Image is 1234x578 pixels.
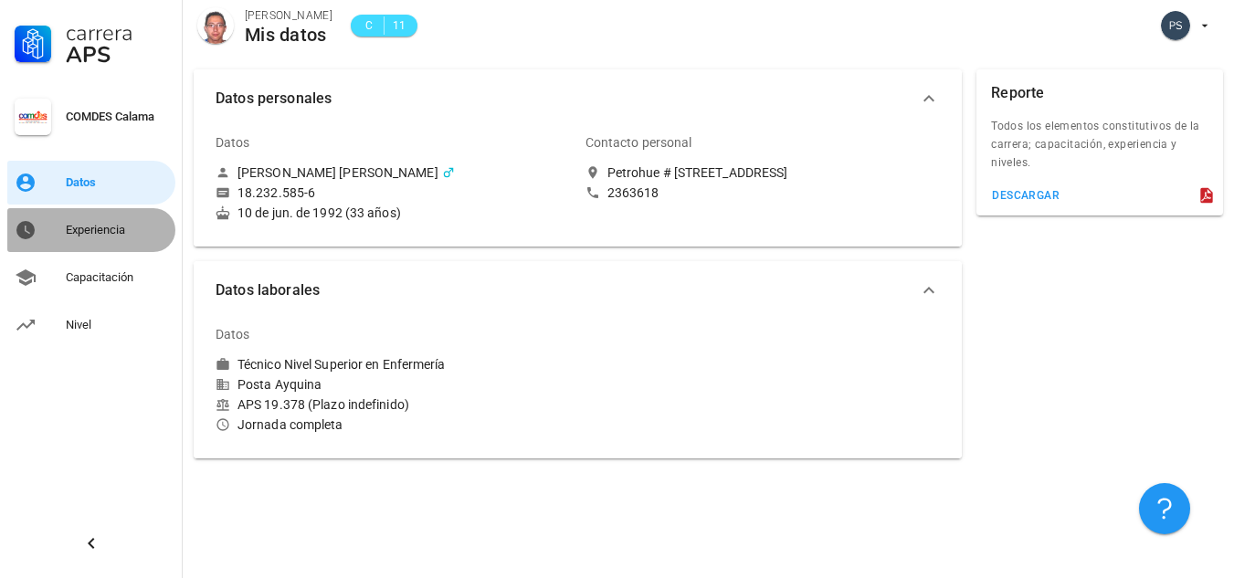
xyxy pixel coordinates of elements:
[245,6,332,25] div: [PERSON_NAME]
[66,318,168,332] div: Nivel
[237,356,446,373] div: Técnico Nivel Superior en Enfermería
[216,121,250,164] div: Datos
[7,161,175,205] a: Datos
[216,376,571,393] div: Posta Ayquina
[7,208,175,252] a: Experiencia
[66,223,168,237] div: Experiencia
[194,69,962,128] button: Datos personales
[66,22,168,44] div: Carrera
[984,183,1067,208] button: descargar
[362,16,376,35] span: C
[991,189,1060,202] div: descargar
[66,175,168,190] div: Datos
[216,416,571,433] div: Jornada completa
[245,25,332,45] div: Mis datos
[607,164,788,181] div: Petrohue # [STREET_ADDRESS]
[607,184,659,201] div: 2363618
[216,396,571,413] div: APS 19.378 (Plazo indefinido)
[585,184,941,201] a: 2363618
[991,69,1044,117] div: Reporte
[66,270,168,285] div: Capacitación
[585,121,692,164] div: Contacto personal
[237,164,438,181] div: [PERSON_NAME] [PERSON_NAME]
[216,278,918,303] span: Datos laborales
[216,312,250,356] div: Datos
[216,205,571,221] div: 10 de jun. de 1992 (33 años)
[1161,11,1190,40] div: avatar
[216,86,918,111] span: Datos personales
[66,44,168,66] div: APS
[976,117,1223,183] div: Todos los elementos constitutivos de la carrera; capacitación, experiencia y niveles.
[194,261,962,320] button: Datos laborales
[7,303,175,347] a: Nivel
[66,110,168,124] div: COMDES Calama
[237,184,315,201] div: 18.232.585-6
[197,7,234,44] div: avatar
[392,16,406,35] span: 11
[7,256,175,300] a: Capacitación
[585,164,941,181] a: Petrohue # [STREET_ADDRESS]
